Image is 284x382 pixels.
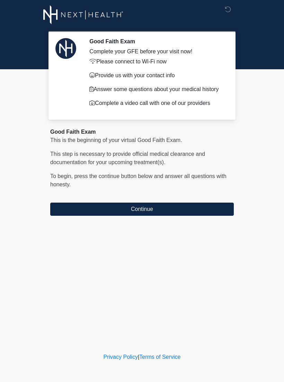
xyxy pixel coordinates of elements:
[50,203,234,216] button: Continue
[43,5,123,24] img: Next-Health Logo
[50,137,182,143] span: This is the beginning of your virtual Good Faith Exam.
[89,47,223,56] div: Complete your GFE before your visit now!
[55,38,76,59] img: Agent Avatar
[89,71,223,80] p: Provide us with your contact info
[89,99,223,107] p: Complete a video call with one of our providers
[89,57,223,66] p: Please connect to Wi-Fi now
[50,128,234,136] div: Good Faith Exam
[139,354,180,360] a: Terms of Service
[104,354,138,360] a: Privacy Policy
[89,38,223,45] h2: Good Faith Exam
[138,354,139,360] a: |
[50,151,205,165] span: This step is necessary to provide official medical clearance and documentation for your upcoming ...
[50,173,227,187] span: To begin, ﻿﻿﻿﻿﻿﻿press the continue button below and answer all questions with honesty.
[89,85,223,94] p: Answer some questions about your medical history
